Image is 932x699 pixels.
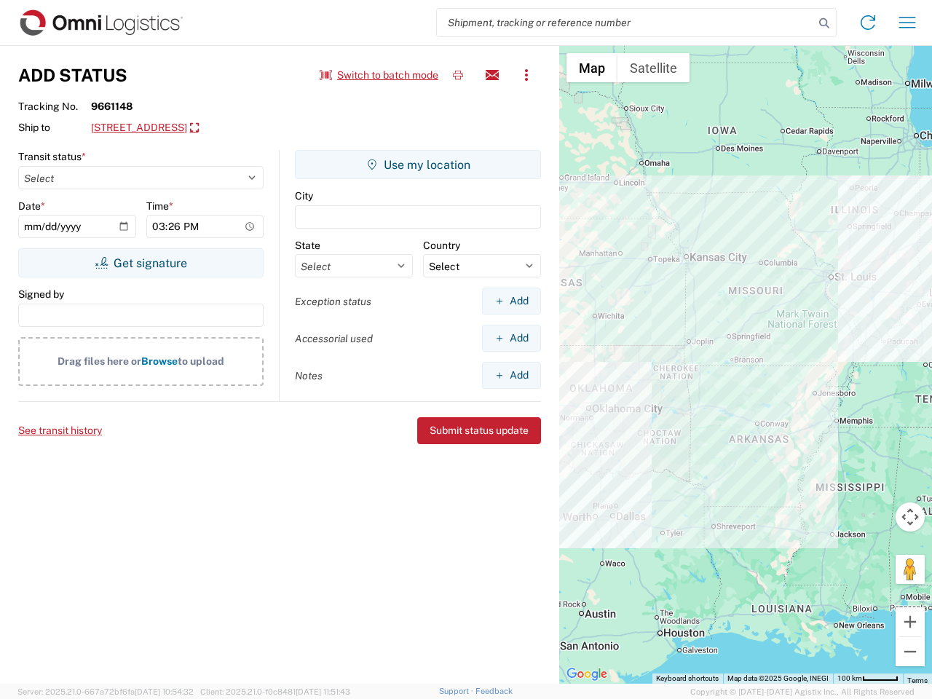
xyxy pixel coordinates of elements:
[91,116,199,141] a: [STREET_ADDRESS]
[727,674,829,682] span: Map data ©2025 Google, INEGI
[295,332,373,345] label: Accessorial used
[896,607,925,636] button: Zoom in
[58,355,141,367] span: Drag files here or
[18,419,102,443] button: See transit history
[566,53,617,82] button: Show street map
[135,687,194,696] span: [DATE] 10:54:32
[482,288,541,315] button: Add
[896,502,925,532] button: Map camera controls
[563,665,611,684] img: Google
[482,325,541,352] button: Add
[295,369,323,382] label: Notes
[295,239,320,252] label: State
[18,65,127,86] h3: Add Status
[141,355,178,367] span: Browse
[18,288,64,301] label: Signed by
[439,687,475,695] a: Support
[200,687,350,696] span: Client: 2025.21.0-f0c8481
[617,53,690,82] button: Show satellite imagery
[295,295,371,308] label: Exception status
[320,63,438,87] button: Switch to batch mode
[690,685,915,698] span: Copyright © [DATE]-[DATE] Agistix Inc., All Rights Reserved
[482,362,541,389] button: Add
[296,687,350,696] span: [DATE] 11:51:43
[896,555,925,584] button: Drag Pegman onto the map to open Street View
[563,665,611,684] a: Open this area in Google Maps (opens a new window)
[837,674,862,682] span: 100 km
[833,674,903,684] button: Map Scale: 100 km per 46 pixels
[18,100,91,113] span: Tracking No.
[91,100,133,113] strong: 9661148
[295,150,541,179] button: Use my location
[475,687,513,695] a: Feedback
[18,200,45,213] label: Date
[178,355,224,367] span: to upload
[18,248,264,277] button: Get signature
[18,150,86,163] label: Transit status
[423,239,460,252] label: Country
[417,417,541,444] button: Submit status update
[17,687,194,696] span: Server: 2025.21.0-667a72bf6fa
[295,189,313,202] label: City
[146,200,173,213] label: Time
[656,674,719,684] button: Keyboard shortcuts
[437,9,814,36] input: Shipment, tracking or reference number
[896,637,925,666] button: Zoom out
[907,676,928,684] a: Terms
[18,121,91,134] span: Ship to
